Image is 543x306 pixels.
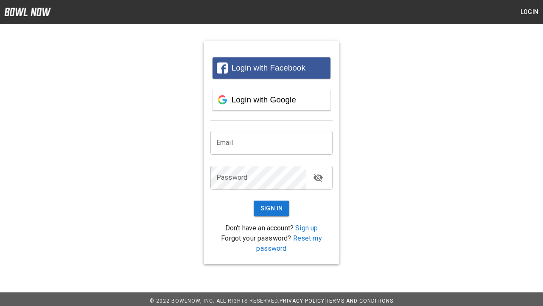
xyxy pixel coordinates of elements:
[213,89,330,110] button: Login with Google
[150,298,280,304] span: © 2022 BowlNow, Inc. All Rights Reserved.
[326,298,393,304] a: Terms and Conditions
[4,8,51,16] img: logo
[310,169,327,186] button: toggle password visibility
[210,223,333,233] p: Don't have an account?
[295,224,318,232] a: Sign up
[516,4,543,20] button: Login
[232,95,296,104] span: Login with Google
[254,201,290,216] button: Sign In
[256,234,322,252] a: Reset my password
[280,298,325,304] a: Privacy Policy
[213,57,330,79] button: Login with Facebook
[210,233,333,254] p: Forgot your password?
[232,63,305,72] span: Login with Facebook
